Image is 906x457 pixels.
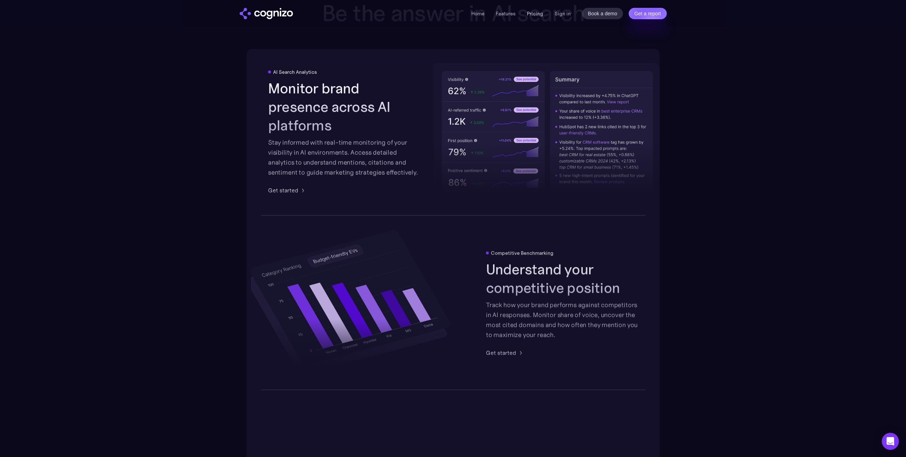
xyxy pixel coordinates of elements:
[486,348,525,357] a: Get started
[268,137,420,177] div: Stay informed with real-time monitoring of your visibility in AI environments. Access detailed an...
[434,63,661,201] img: AI visibility metrics performance insights
[273,69,317,75] div: AI Search Analytics
[629,8,667,19] a: Get a report
[555,9,571,18] a: Sign in
[471,10,485,17] a: Home
[268,186,307,194] a: Get started
[268,186,298,194] div: Get started
[240,8,293,19] img: cognizo logo
[882,433,899,450] div: Open Intercom Messenger
[268,79,420,135] h2: Monitor brand presence across AI platforms
[486,300,638,340] div: Track how your brand performs against competitors in AI responses. Monitor share of voice, uncove...
[496,10,515,17] a: Features
[240,8,293,19] a: home
[486,260,638,297] h2: Understand your competitive position
[486,348,516,357] div: Get started
[582,8,623,19] a: Book a demo
[491,250,554,256] div: Competitive Benchmarking
[527,10,543,17] a: Pricing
